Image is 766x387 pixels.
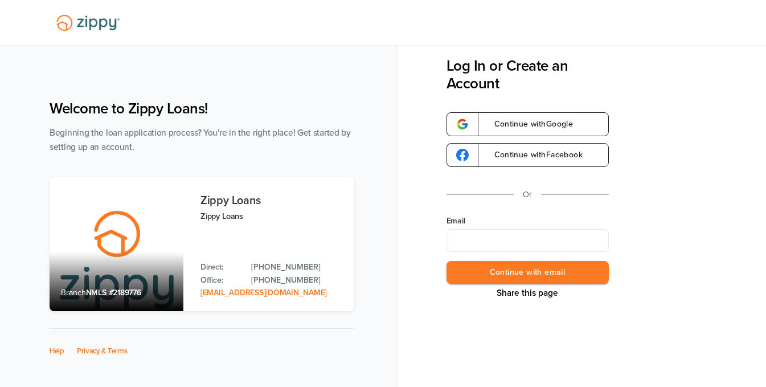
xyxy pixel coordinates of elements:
button: Continue with email [447,261,609,284]
a: google-logoContinue withFacebook [447,143,609,167]
img: Lender Logo [50,10,126,36]
span: Beginning the loan application process? You're in the right place! Get started by setting up an a... [50,128,351,152]
p: Office: [200,274,240,287]
img: google-logo [456,118,469,131]
span: Continue with Google [483,120,574,128]
p: Zippy Loans [200,210,342,223]
a: Direct Phone: 512-975-2947 [251,261,342,274]
a: Privacy & Terms [77,347,128,356]
h3: Zippy Loans [200,194,342,207]
button: Share This Page [493,287,562,299]
img: google-logo [456,149,469,161]
a: Office Phone: 512-975-2947 [251,274,342,287]
a: google-logoContinue withGoogle [447,112,609,136]
span: Continue with Facebook [483,151,583,159]
h3: Log In or Create an Account [447,57,609,92]
a: Email Address: zippyguide@zippymh.com [200,288,327,298]
p: Direct: [200,261,240,274]
p: Or [523,188,532,202]
span: Branch [61,288,86,298]
a: Help [50,347,64,356]
span: NMLS #2189776 [86,288,141,298]
h1: Welcome to Zippy Loans! [50,100,354,117]
input: Email Address [447,229,609,252]
label: Email [447,215,609,227]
